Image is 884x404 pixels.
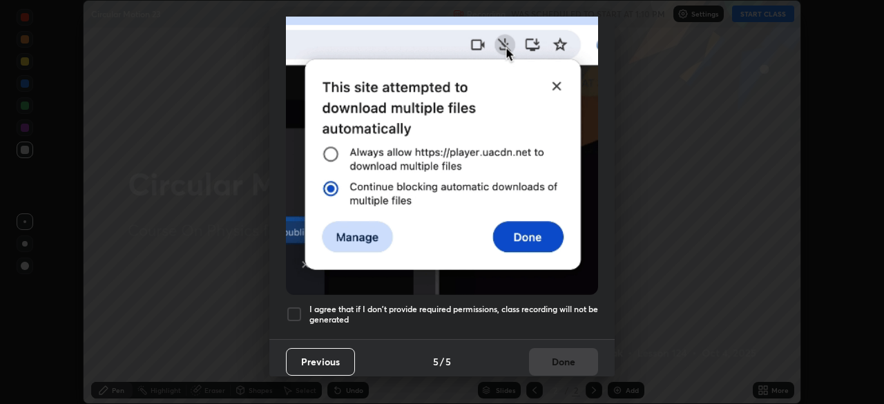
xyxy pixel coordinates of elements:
[433,354,439,369] h4: 5
[309,304,598,325] h5: I agree that if I don't provide required permissions, class recording will not be generated
[286,348,355,376] button: Previous
[445,354,451,369] h4: 5
[440,354,444,369] h4: /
